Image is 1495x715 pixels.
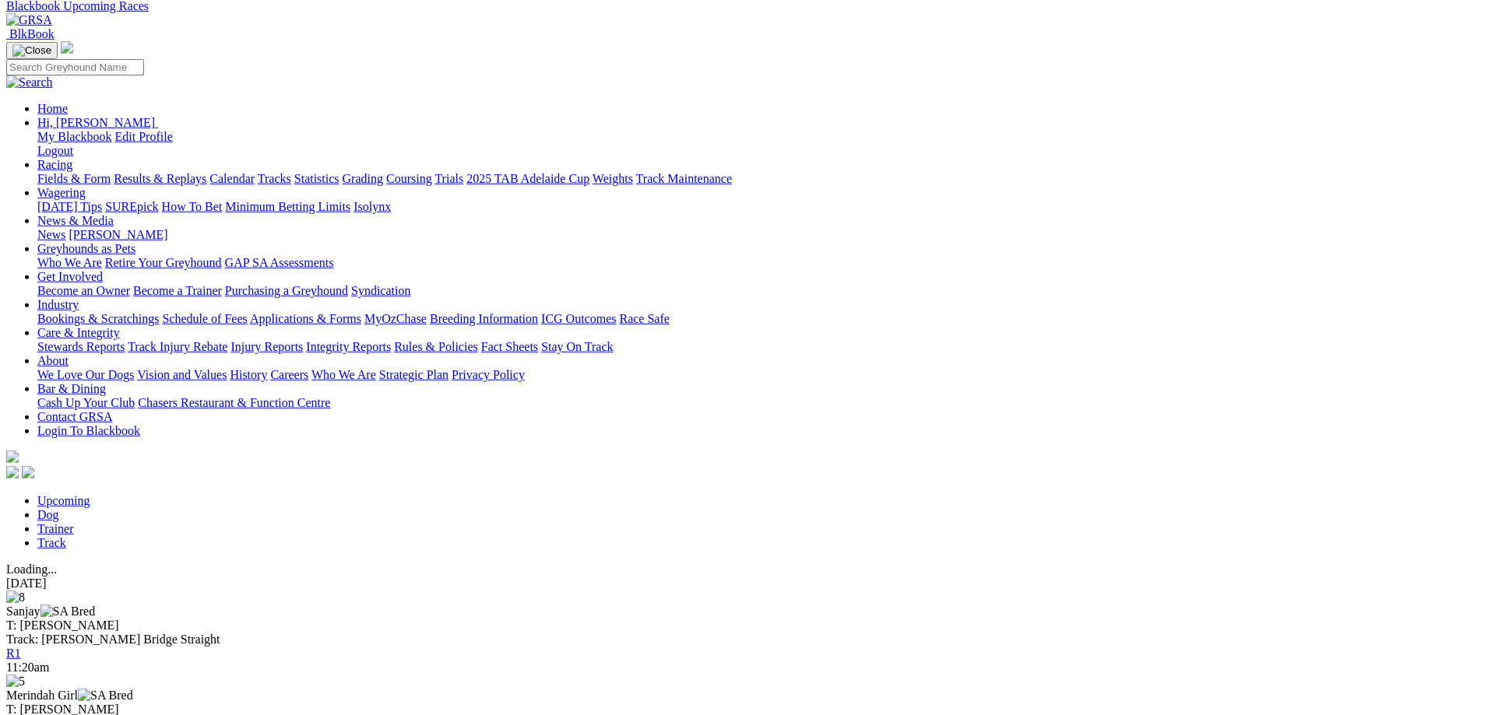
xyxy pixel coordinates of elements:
a: Track [37,536,66,549]
a: Schedule of Fees [162,312,247,325]
a: Greyhounds as Pets [37,242,135,255]
a: Tracks [258,172,291,185]
a: Isolynx [354,200,391,213]
img: SA Bred [40,605,96,619]
a: Results & Replays [114,172,206,185]
a: Become an Owner [37,284,130,297]
img: logo-grsa-white.png [61,41,73,54]
a: Edit Profile [115,130,173,143]
div: News & Media [37,228,1489,242]
a: My Blackbook [37,130,112,143]
a: Logout [37,144,73,157]
a: Coursing [386,172,432,185]
a: Bookings & Scratchings [37,312,159,325]
a: Fields & Form [37,172,111,185]
input: Search [6,59,144,75]
a: Trainer [37,522,74,535]
a: Bar & Dining [37,382,106,395]
a: Careers [270,368,308,381]
a: MyOzChase [364,312,427,325]
div: Hi, [PERSON_NAME] [37,130,1489,158]
a: Retire Your Greyhound [105,256,222,269]
a: Dog [37,508,59,521]
div: About [37,368,1489,382]
a: News [37,228,65,241]
a: Contact GRSA [37,410,112,423]
a: Applications & Forms [250,312,361,325]
div: 11:20am [6,661,1489,675]
div: T: [PERSON_NAME] [6,619,1489,633]
a: Vision and Values [137,368,227,381]
a: About [37,354,69,367]
img: Close [12,44,51,57]
a: Trials [434,172,463,185]
a: Fact Sheets [481,340,538,353]
a: Home [37,102,68,115]
a: Grading [343,172,383,185]
div: Racing [37,172,1489,186]
a: Rules & Policies [394,340,478,353]
a: How To Bet [162,200,223,213]
a: Racing [37,158,72,171]
a: Hi, [PERSON_NAME] [37,116,158,129]
a: [DATE] Tips [37,200,102,213]
a: Minimum Betting Limits [225,200,350,213]
a: Strategic Plan [379,368,448,381]
div: Greyhounds as Pets [37,256,1489,270]
a: Stewards Reports [37,340,125,353]
div: Merindah Girl [6,689,1489,703]
a: History [230,368,267,381]
button: Toggle navigation [6,42,58,59]
a: Purchasing a Greyhound [225,284,348,297]
a: ICG Outcomes [541,312,616,325]
a: Wagering [37,186,86,199]
a: News & Media [37,214,114,227]
div: [DATE] [6,577,1489,591]
a: Who We Are [37,256,102,269]
img: facebook.svg [6,466,19,478]
div: Get Involved [37,284,1489,298]
a: Syndication [351,284,410,297]
a: Track Injury Rebate [128,340,227,353]
a: Login To Blackbook [37,424,140,437]
a: Injury Reports [230,340,303,353]
div: Industry [37,312,1489,326]
img: logo-grsa-white.png [6,450,19,463]
a: Chasers Restaurant & Function Centre [138,396,330,409]
a: Integrity Reports [306,340,391,353]
a: Statistics [294,172,339,185]
span: BlkBook [9,27,55,40]
a: Weights [593,172,633,185]
a: Calendar [209,172,255,185]
a: [PERSON_NAME] [69,228,167,241]
a: We Love Our Dogs [37,368,134,381]
img: twitter.svg [22,466,34,478]
a: Care & Integrity [37,326,120,339]
a: 2025 TAB Adelaide Cup [466,172,589,185]
a: SUREpick [105,200,158,213]
img: 5 [6,675,25,689]
img: SA Bred [78,689,133,703]
span: Loading... [6,563,57,576]
a: Industry [37,298,79,311]
a: Upcoming [37,494,90,507]
div: Track: [PERSON_NAME] Bridge Straight [6,633,1489,647]
span: Hi, [PERSON_NAME] [37,116,155,129]
div: Sanjay [6,605,1489,619]
a: Who We Are [311,368,376,381]
img: 8 [6,591,25,605]
a: Privacy Policy [452,368,525,381]
a: Track Maintenance [636,172,732,185]
a: BlkBook [6,27,55,40]
img: GRSA [6,13,52,27]
img: Search [6,75,53,89]
div: Bar & Dining [37,396,1489,410]
a: Become a Trainer [133,284,222,297]
a: Cash Up Your Club [37,396,135,409]
a: R1 [6,647,21,660]
a: Stay On Track [541,340,613,353]
div: Care & Integrity [37,340,1489,354]
a: Race Safe [619,312,669,325]
a: Get Involved [37,270,103,283]
a: Breeding Information [430,312,538,325]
